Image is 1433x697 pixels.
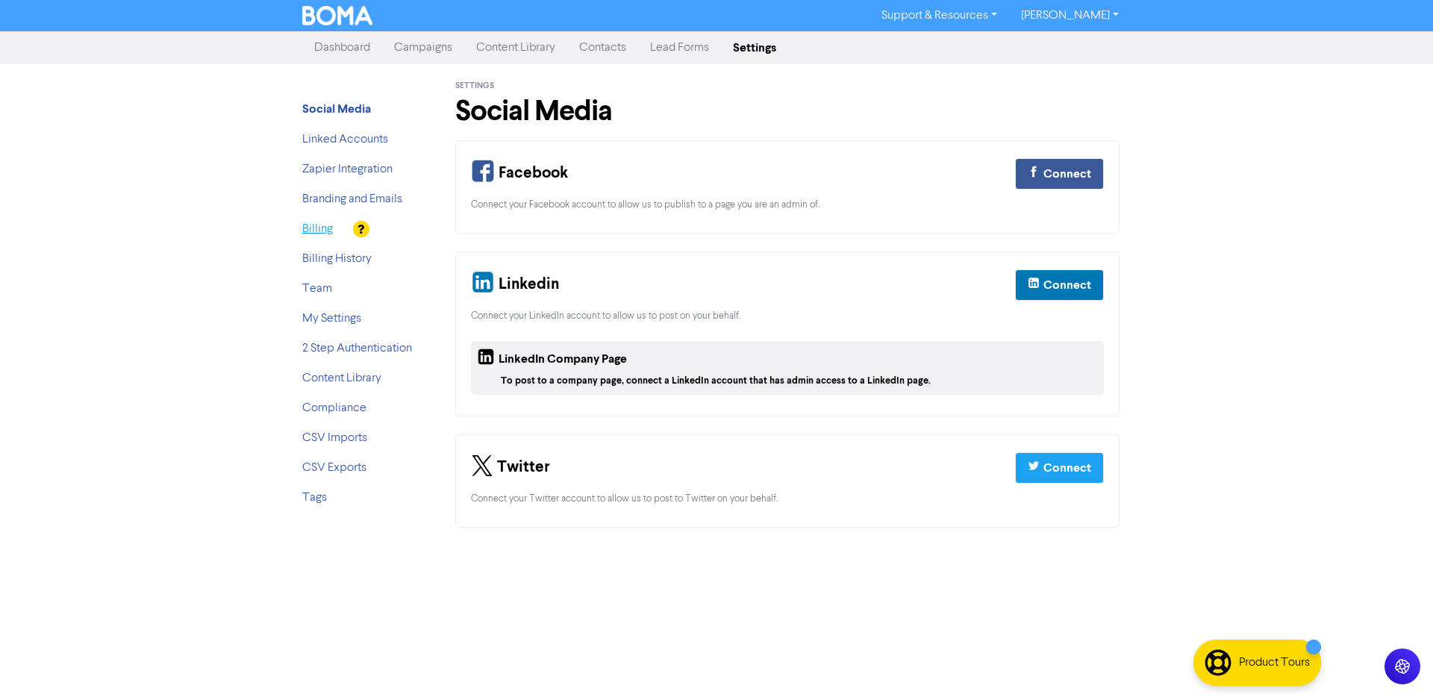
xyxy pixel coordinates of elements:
[455,251,1120,416] div: Your Linkedin and Company Page Connection
[471,156,568,192] div: Facebook
[870,4,1009,28] a: Support & Resources
[1043,276,1091,294] div: Connect
[302,402,366,414] a: Compliance
[1015,269,1104,301] button: Connect
[382,33,464,63] a: Campaigns
[302,163,393,175] a: Zapier Integration
[302,104,371,116] a: Social Media
[302,432,367,444] a: CSV Imports
[302,193,402,205] a: Branding and Emails
[471,492,1104,506] div: Connect your Twitter account to allow us to post to Twitter on your behalf.
[302,313,361,325] a: My Settings
[471,309,1104,323] div: Connect your LinkedIn account to allow us to post on your behalf.
[302,253,372,265] a: Billing History
[302,372,381,384] a: Content Library
[455,434,1120,528] div: Your Twitter Connection
[471,198,1104,212] div: Connect your Facebook account to allow us to publish to a page you are an admin of.
[501,374,1098,388] div: To post to a company page, connect a LinkedIn account that has admin access to a LinkedIn page.
[302,101,371,116] strong: Social Media
[1015,158,1104,190] button: Connect
[302,462,366,474] a: CSV Exports
[302,283,332,295] a: Team
[302,6,372,25] img: BOMA Logo
[1009,4,1131,28] a: [PERSON_NAME]
[302,33,382,63] a: Dashboard
[1015,452,1104,484] button: Connect
[477,347,627,374] div: LinkedIn Company Page
[1043,459,1091,477] div: Connect
[1358,625,1433,697] iframe: Chat Widget
[455,94,1120,128] h1: Social Media
[302,223,333,235] a: Billing
[471,450,550,486] div: Twitter
[455,81,494,91] span: Settings
[302,134,388,146] a: Linked Accounts
[302,343,412,354] a: 2 Step Authentication
[1043,165,1091,183] div: Connect
[567,33,638,63] a: Contacts
[464,33,567,63] a: Content Library
[302,492,327,504] a: Tags
[638,33,721,63] a: Lead Forms
[455,140,1120,234] div: Your Facebook Connection
[721,33,788,63] a: Settings
[471,267,559,303] div: Linkedin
